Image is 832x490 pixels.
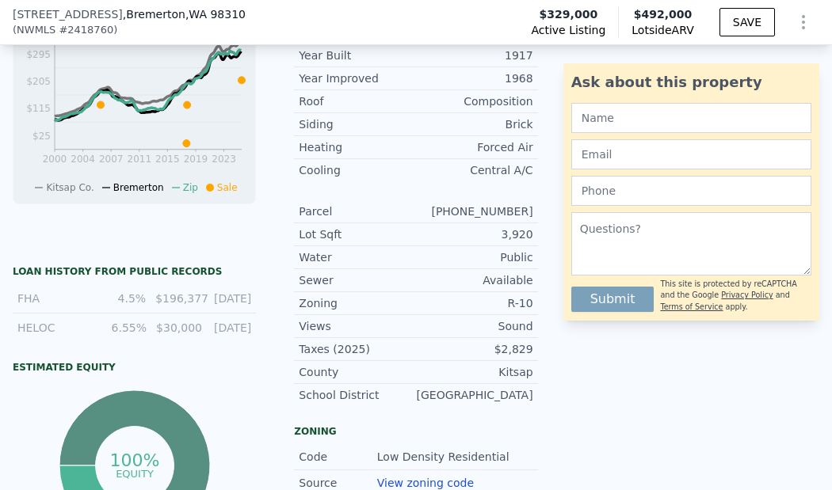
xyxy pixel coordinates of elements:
div: Views [299,318,416,334]
div: Heating [299,139,416,155]
div: Year Built [299,47,416,63]
tspan: equity [116,467,154,479]
button: Show Options [788,6,819,38]
div: Ask about this property [571,71,811,93]
tspan: 2000 [43,154,67,165]
span: NWMLS [17,22,55,38]
div: 6.55% [107,320,147,336]
span: , Bremerton [123,6,246,22]
div: Brick [416,116,533,132]
input: Phone [571,176,811,206]
tspan: $115 [26,103,51,114]
div: 1968 [416,70,533,86]
tspan: 2011 [128,154,152,165]
div: Lot Sqft [299,226,416,242]
div: Forced Air [416,139,533,155]
tspan: 2015 [155,154,180,165]
div: [GEOGRAPHIC_DATA] [416,387,533,403]
a: Privacy Policy [721,291,773,299]
div: Available [416,272,533,288]
div: $196,377 [155,291,202,306]
div: ( ) [13,22,117,38]
div: County [299,364,416,380]
a: View zoning code [377,477,474,489]
tspan: 2007 [99,154,124,165]
div: Sound [416,318,533,334]
tspan: 100% [109,450,159,470]
a: Terms of Service [660,302,723,311]
div: FHA [17,291,97,306]
div: Siding [299,116,416,132]
div: Parcel [299,203,416,219]
div: Low Density Residential [377,449,513,465]
span: Sale [217,182,238,193]
span: Bremerton [113,182,164,193]
div: $30,000 [156,320,202,336]
div: Estimated Equity [13,361,256,374]
div: Kitsap [416,364,533,380]
button: SAVE [719,8,775,36]
tspan: $25 [32,131,51,142]
span: $492,000 [634,8,693,21]
input: Email [571,139,811,169]
tspan: 2023 [212,154,236,165]
span: Kitsap Co. [46,182,94,193]
div: Public [416,249,533,265]
div: Loan history from public records [13,265,256,278]
span: , WA 98310 [185,8,246,21]
div: [DATE] [212,320,251,336]
div: Roof [299,93,416,109]
div: Sewer [299,272,416,288]
div: [PHONE_NUMBER] [416,203,533,219]
div: HELOC [17,320,97,336]
tspan: 2019 [184,154,208,165]
button: Submit [571,287,655,312]
div: [DATE] [212,291,251,306]
span: $329,000 [540,6,598,22]
span: Active Listing [531,22,605,38]
span: Zip [183,182,198,193]
div: Cooling [299,162,416,178]
div: This site is protected by reCAPTCHA and the Google and apply. [660,279,811,313]
div: Year Improved [299,70,416,86]
div: Composition [416,93,533,109]
span: [STREET_ADDRESS] [13,6,123,22]
input: Name [571,103,811,133]
div: Code [299,449,376,465]
tspan: 2004 [71,154,95,165]
div: Taxes (2025) [299,341,416,357]
div: Water [299,249,416,265]
span: Lotside ARV [632,22,693,38]
div: Zoning [299,295,416,311]
tspan: $295 [26,49,51,60]
div: R-10 [416,295,533,311]
tspan: $205 [26,76,51,87]
div: Zoning [294,425,537,438]
div: $2,829 [416,341,533,357]
div: 3,920 [416,226,533,242]
div: 4.5% [106,291,146,306]
div: Central A/C [416,162,533,178]
div: 1917 [416,47,533,63]
div: School District [299,387,416,403]
span: # 2418760 [59,22,113,38]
